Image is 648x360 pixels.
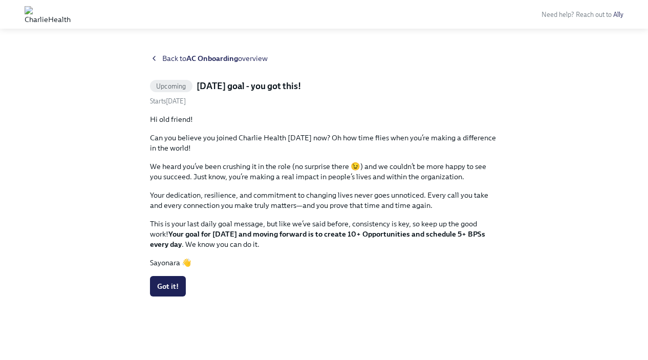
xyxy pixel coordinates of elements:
strong: AC Onboarding [186,54,238,63]
span: Friday, September 26th 2025, 5:00 am [150,97,186,105]
p: Sayonara 👋 [150,258,498,268]
span: Upcoming [150,82,192,90]
p: Your dedication, resilience, and commitment to changing lives never goes unnoticed. Every call yo... [150,190,498,210]
span: Need help? Reach out to [542,11,623,18]
span: Back to overview [162,53,268,63]
span: Got it! [157,281,179,291]
a: Ally [613,11,623,18]
p: We heard you’ve been crushing it in the role (no surprise there 😉) and we couldn’t be more happy ... [150,161,498,182]
p: Can you believe you joined Charlie Health [DATE] now? Oh how time flies when you’re making a diff... [150,133,498,153]
img: CharlieHealth [25,6,71,23]
h5: [DATE] goal - you got this! [197,80,301,92]
p: Hi old friend! [150,114,498,124]
a: Back toAC Onboardingoverview [150,53,498,63]
strong: Your goal for [DATE] and moving forward is to create 10+ Opportunities and schedule 5+ BPSs every... [150,229,485,249]
p: This is your last daily goal message, but like we’ve said before, consistency is key, so keep up ... [150,219,498,249]
button: Got it! [150,276,186,297]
